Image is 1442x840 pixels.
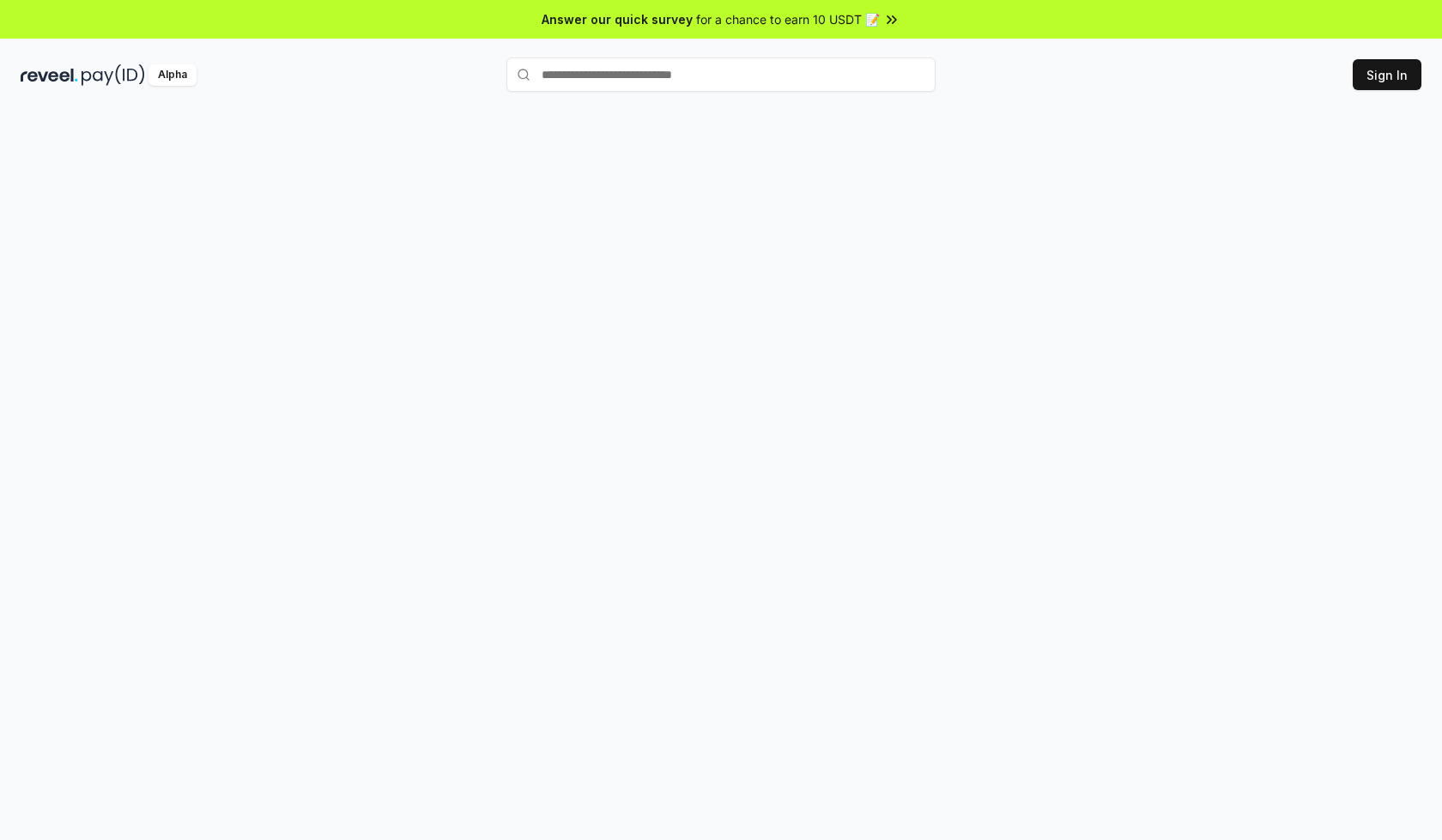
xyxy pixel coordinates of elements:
[1353,59,1421,90] button: Sign In
[542,10,693,28] span: Answer our quick survey
[21,64,78,86] img: reveel_dark
[82,64,145,86] img: pay_id
[696,10,880,28] span: for a chance to earn 10 USDT 📝
[148,64,197,86] div: Alpha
